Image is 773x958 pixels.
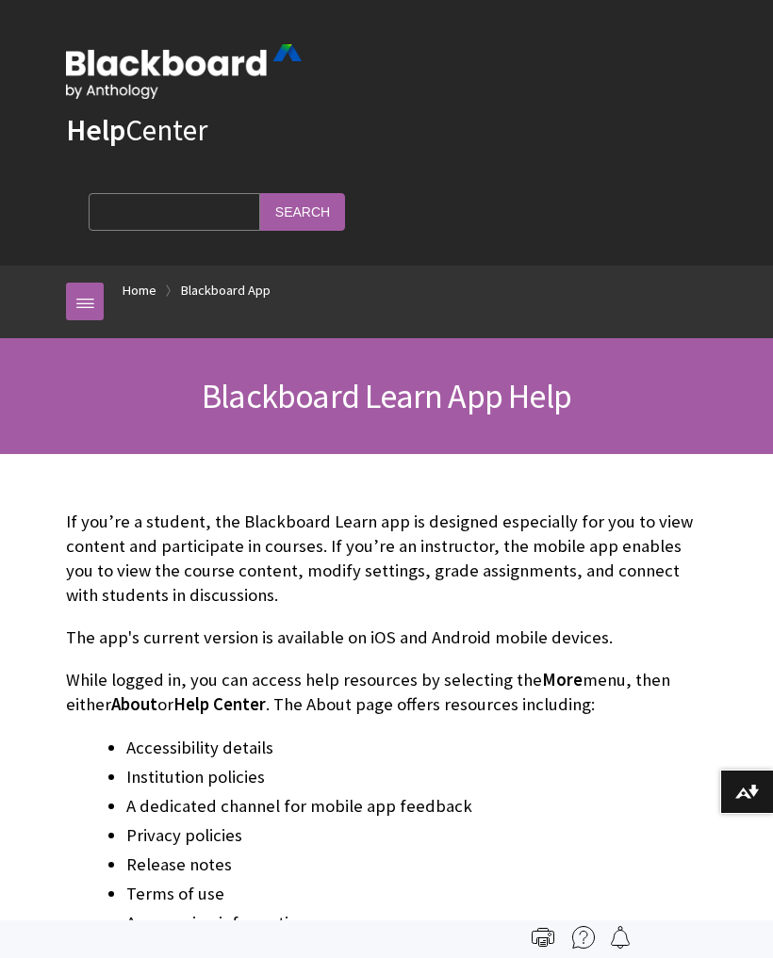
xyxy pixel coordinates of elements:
[202,375,571,417] span: Blackboard Learn App Help
[123,279,156,302] a: Home
[532,926,554,949] img: Print
[66,625,707,650] p: The app's current version is available on iOS and Android mobile devices.
[126,881,707,907] li: Terms of use
[542,669,583,690] span: More
[111,693,157,715] span: About
[609,926,632,949] img: Follow this page
[66,111,125,149] strong: Help
[126,764,707,790] li: Institution policies
[126,822,707,849] li: Privacy policies
[66,111,207,149] a: HelpCenter
[126,735,707,761] li: Accessibility details
[126,852,707,878] li: Release notes
[126,793,707,820] li: A dedicated channel for mobile app feedback
[260,193,345,230] input: Search
[66,668,707,717] p: While logged in, you can access help resources by selecting the menu, then either or . The About ...
[126,910,707,936] li: App version information
[66,510,707,609] p: If you’re a student, the Blackboard Learn app is designed especially for you to view content and ...
[66,44,302,99] img: Blackboard by Anthology
[572,926,595,949] img: More help
[181,279,271,302] a: Blackboard App
[173,693,266,715] span: Help Center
